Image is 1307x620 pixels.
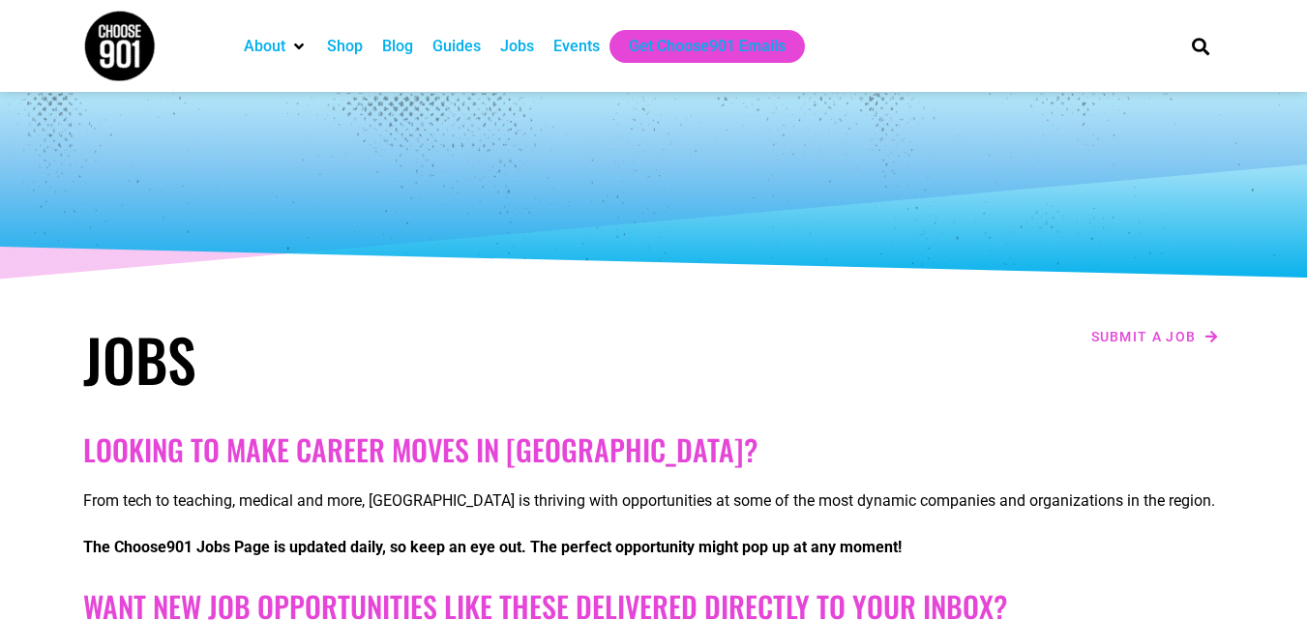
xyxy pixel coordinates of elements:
[83,324,644,394] h1: Jobs
[382,35,413,58] a: Blog
[234,30,317,63] div: About
[1091,330,1197,343] span: Submit a job
[1085,324,1225,349] a: Submit a job
[234,30,1159,63] nav: Main nav
[629,35,786,58] a: Get Choose901 Emails
[83,432,1225,467] h2: Looking to make career moves in [GEOGRAPHIC_DATA]?
[432,35,481,58] a: Guides
[244,35,285,58] a: About
[553,35,600,58] a: Events
[1184,30,1216,62] div: Search
[83,538,902,556] strong: The Choose901 Jobs Page is updated daily, so keep an eye out. The perfect opportunity might pop u...
[327,35,363,58] a: Shop
[83,489,1225,513] p: From tech to teaching, medical and more, [GEOGRAPHIC_DATA] is thriving with opportunities at some...
[500,35,534,58] a: Jobs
